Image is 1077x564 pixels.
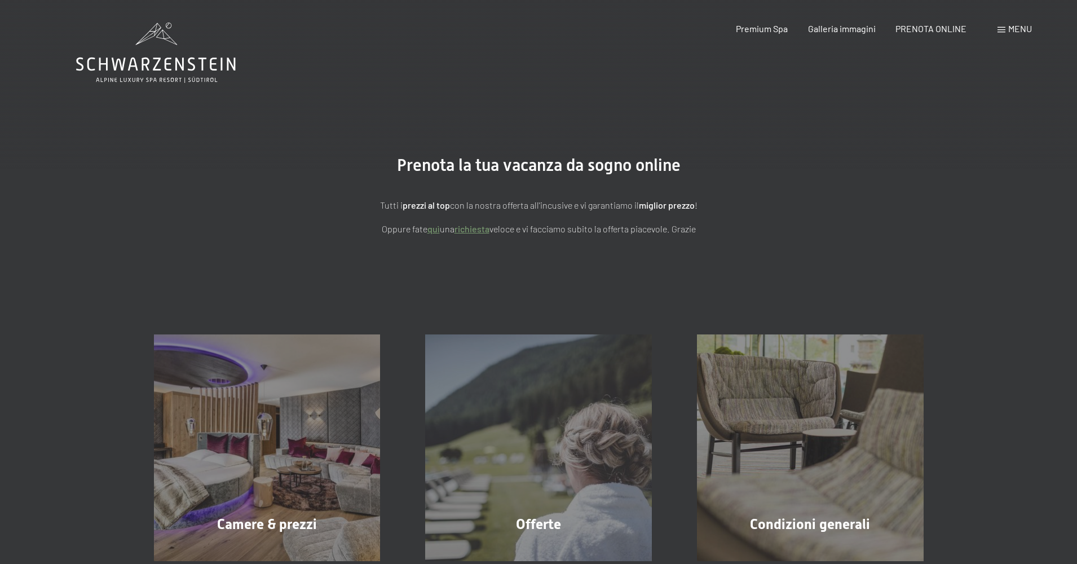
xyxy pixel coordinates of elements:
[257,198,820,213] p: Tutti i con la nostra offerta all'incusive e vi garantiamo il !
[808,23,876,34] a: Galleria immagini
[403,334,674,561] a: Vacanze in Trentino Alto Adige all'Hotel Schwarzenstein Offerte
[895,23,966,34] a: PRENOTA ONLINE
[397,155,681,175] span: Prenota la tua vacanza da sogno online
[427,223,440,234] a: quì
[750,516,870,532] span: Condizioni generali
[257,222,820,236] p: Oppure fate una veloce e vi facciamo subito la offerta piacevole. Grazie
[639,200,695,210] strong: miglior prezzo
[454,223,489,234] a: richiesta
[516,516,561,532] span: Offerte
[1008,23,1032,34] span: Menu
[131,334,403,561] a: Vacanze in Trentino Alto Adige all'Hotel Schwarzenstein Camere & prezzi
[674,334,946,561] a: Vacanze in Trentino Alto Adige all'Hotel Schwarzenstein Condizioni generali
[217,516,317,532] span: Camere & prezzi
[736,23,788,34] a: Premium Spa
[403,200,450,210] strong: prezzi al top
